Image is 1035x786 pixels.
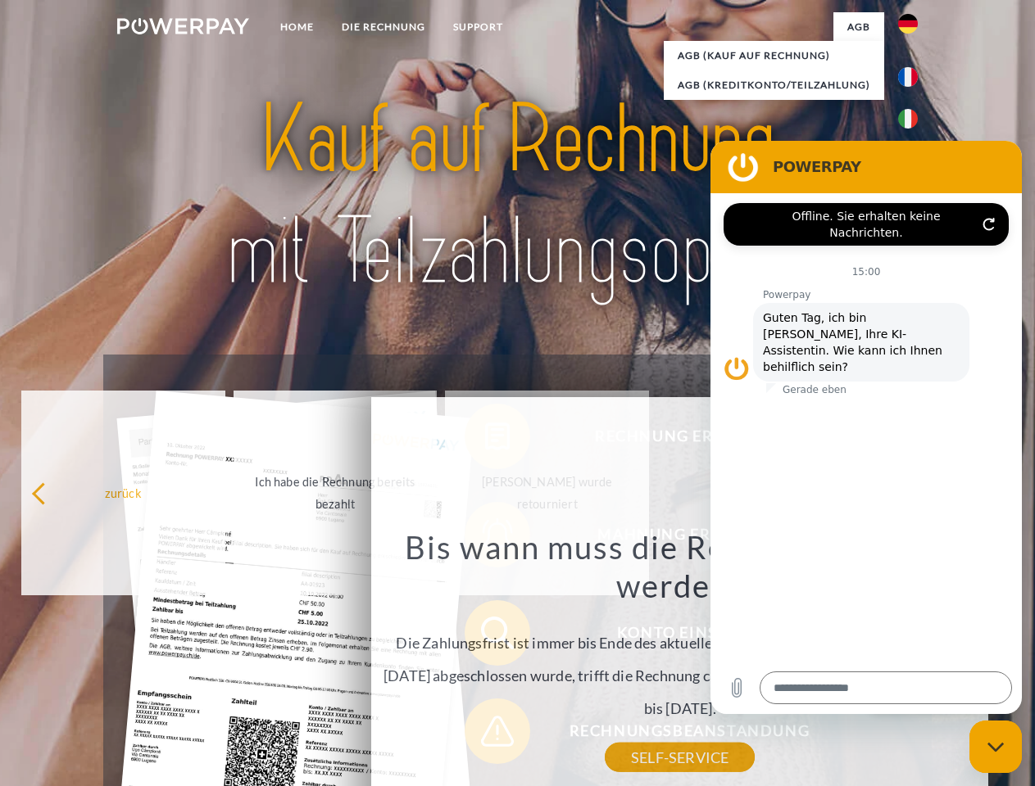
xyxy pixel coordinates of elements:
[381,527,979,606] h3: Bis wann muss die Rechnung bezahlt werden?
[117,18,249,34] img: logo-powerpay-white.svg
[664,41,884,70] a: AGB (Kauf auf Rechnung)
[381,527,979,757] div: Die Zahlungsfrist ist immer bis Ende des aktuellen Monats. Wenn die Bestellung z.B. am [DATE] abg...
[898,67,918,87] img: fr
[157,79,878,314] img: title-powerpay_de.svg
[969,720,1022,773] iframe: Schaltfläche zum Öffnen des Messaging-Fensters; Konversation läuft
[664,70,884,100] a: AGB (Kreditkonto/Teilzahlung)
[898,14,918,34] img: de
[243,471,428,515] div: Ich habe die Rechnung bereits bezahlt
[710,141,1022,714] iframe: Messaging-Fenster
[266,12,328,42] a: Home
[833,12,884,42] a: agb
[605,743,755,772] a: SELF-SERVICE
[31,481,216,504] div: zurück
[898,109,918,129] img: it
[439,12,517,42] a: SUPPORT
[328,12,439,42] a: DIE RECHNUNG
